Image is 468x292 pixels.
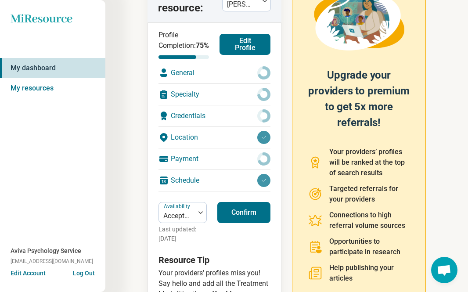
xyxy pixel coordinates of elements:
h3: Resource Tip [158,254,270,266]
div: Profile Completion: [158,30,209,59]
div: Specialty [158,84,270,105]
div: Credentials [158,105,270,126]
div: Location [158,127,270,148]
p: Last updated: [DATE] [158,225,207,243]
div: Open chat [431,257,457,283]
p: Connections to high referral volume sources [329,210,410,231]
button: Edit Profile [220,34,270,55]
span: Aviva Psychology Service [11,246,81,256]
button: Edit Account [11,269,46,278]
div: General [158,62,270,83]
p: Opportunities to participate in research [329,236,410,257]
p: Your providers’ profiles will be ranked at the top of search results [329,147,410,178]
div: Schedule [158,170,270,191]
h2: Upgrade your providers to premium to get 5x more referrals! [308,67,410,137]
p: Help publishing your articles [329,263,410,284]
p: Targeted referrals for your providers [329,184,410,205]
button: Log Out [73,269,95,276]
span: 75 % [196,41,209,50]
div: Payment [158,148,270,169]
label: Availability [164,204,192,210]
span: [EMAIL_ADDRESS][DOMAIN_NAME] [11,257,93,265]
button: Confirm [217,202,270,223]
